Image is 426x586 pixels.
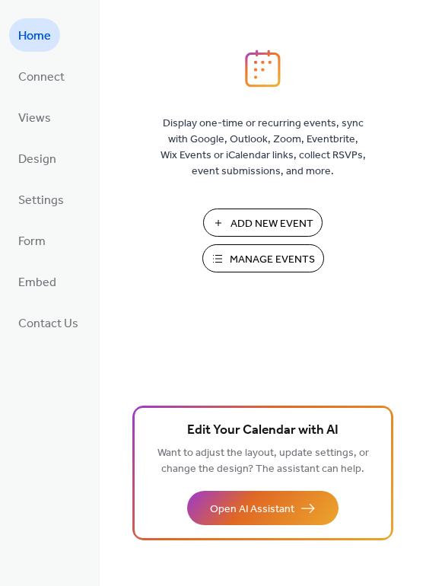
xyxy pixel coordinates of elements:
a: Form [9,224,55,257]
a: Home [9,18,60,52]
a: Design [9,142,65,175]
a: Connect [9,59,74,93]
span: Connect [18,65,65,90]
span: Embed [18,271,56,295]
a: Settings [9,183,73,216]
span: Settings [18,189,64,213]
span: Home [18,24,51,49]
img: logo_icon.svg [245,49,280,88]
span: Edit Your Calendar with AI [187,420,339,441]
a: Contact Us [9,306,87,339]
button: Add New Event [203,209,323,237]
button: Manage Events [202,244,324,272]
button: Open AI Assistant [187,491,339,525]
a: Views [9,100,60,134]
span: Open AI Assistant [210,502,294,518]
span: Views [18,107,51,131]
span: Design [18,148,56,172]
span: Display one-time or recurring events, sync with Google, Outlook, Zoom, Eventbrite, Wix Events or ... [161,116,366,180]
span: Manage Events [230,252,315,268]
span: Add New Event [230,216,313,232]
span: Form [18,230,46,254]
a: Embed [9,265,65,298]
span: Want to adjust the layout, update settings, or change the design? The assistant can help. [157,443,369,479]
span: Contact Us [18,312,78,336]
